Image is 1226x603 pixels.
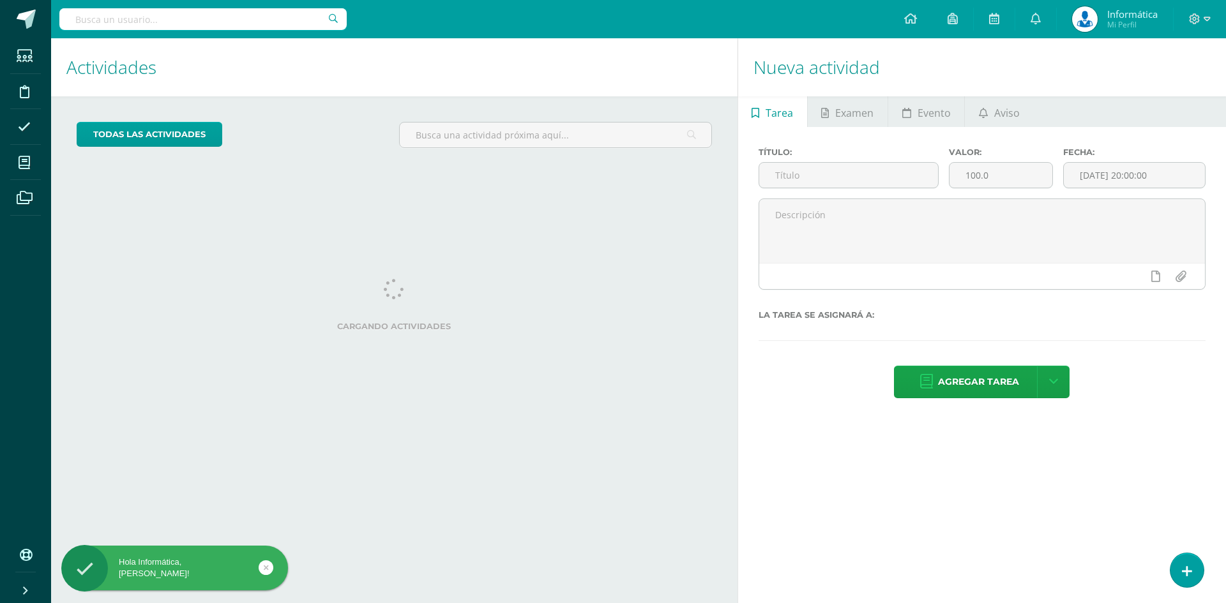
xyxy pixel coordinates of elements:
span: Informática [1107,8,1158,20]
a: todas las Actividades [77,122,222,147]
label: Fecha: [1063,147,1206,157]
span: Agregar tarea [938,366,1019,398]
span: Evento [918,98,951,128]
a: Evento [888,96,964,127]
input: Título [759,163,938,188]
a: Tarea [738,96,807,127]
a: Aviso [965,96,1033,127]
div: Hola Informática, [PERSON_NAME]! [61,556,288,579]
input: Busca un usuario... [59,8,347,30]
a: Examen [808,96,888,127]
label: Cargando actividades [77,322,712,331]
input: Busca una actividad próxima aquí... [400,123,711,147]
span: Tarea [766,98,793,128]
h1: Nueva actividad [753,38,1211,96]
input: Puntos máximos [950,163,1052,188]
label: Título: [759,147,939,157]
span: Examen [835,98,874,128]
input: Fecha de entrega [1064,163,1205,188]
span: Mi Perfil [1107,19,1158,30]
h1: Actividades [66,38,722,96]
img: da59f6ea21f93948affb263ca1346426.png [1072,6,1098,32]
label: Valor: [949,147,1053,157]
span: Aviso [994,98,1020,128]
label: La tarea se asignará a: [759,310,1206,320]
